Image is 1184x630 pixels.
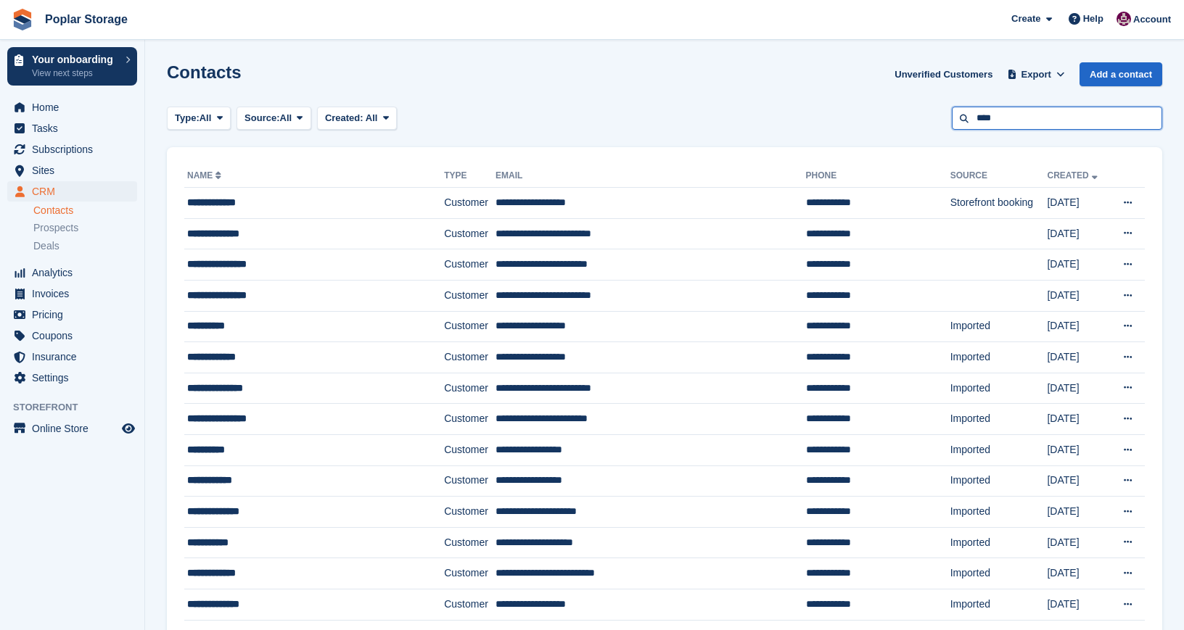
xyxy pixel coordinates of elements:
[444,280,496,311] td: Customer
[444,373,496,404] td: Customer
[33,204,137,217] a: Contacts
[325,112,363,123] span: Created:
[950,188,1048,219] td: Storefront booking
[444,311,496,342] td: Customer
[32,326,119,346] span: Coupons
[444,497,496,528] td: Customer
[7,418,137,439] a: menu
[32,262,119,283] span: Analytics
[237,107,311,130] button: Source: All
[1047,342,1109,373] td: [DATE]
[1047,434,1109,465] td: [DATE]
[32,368,119,388] span: Settings
[32,118,119,138] span: Tasks
[7,97,137,117] a: menu
[889,62,998,86] a: Unverified Customers
[1047,249,1109,281] td: [DATE]
[317,107,397,130] button: Created: All
[33,221,78,235] span: Prospects
[1047,527,1109,558] td: [DATE]
[32,304,119,325] span: Pricing
[32,181,119,202] span: CRM
[444,527,496,558] td: Customer
[1117,12,1131,26] img: Kat Palmer
[1011,12,1040,26] span: Create
[167,107,231,130] button: Type: All
[7,283,137,304] a: menu
[7,160,137,181] a: menu
[1083,12,1103,26] span: Help
[1004,62,1068,86] button: Export
[950,589,1048,620] td: Imported
[280,111,292,125] span: All
[950,404,1048,435] td: Imported
[444,342,496,373] td: Customer
[1133,12,1171,27] span: Account
[33,239,137,254] a: Deals
[33,220,137,236] a: Prospects
[806,165,950,188] th: Phone
[1047,558,1109,589] td: [DATE]
[7,47,137,86] a: Your onboarding View next steps
[7,347,137,367] a: menu
[244,111,279,125] span: Source:
[444,589,496,620] td: Customer
[1047,404,1109,435] td: [DATE]
[32,347,119,367] span: Insurance
[32,97,119,117] span: Home
[200,111,212,125] span: All
[1047,589,1109,620] td: [DATE]
[7,118,137,138] a: menu
[7,262,137,283] a: menu
[32,54,118,65] p: Your onboarding
[13,400,144,415] span: Storefront
[950,311,1048,342] td: Imported
[1047,465,1109,497] td: [DATE]
[444,165,496,188] th: Type
[1047,373,1109,404] td: [DATE]
[1047,218,1109,249] td: [DATE]
[1047,170,1100,181] a: Created
[1047,280,1109,311] td: [DATE]
[12,9,33,30] img: stora-icon-8386f47178a22dfd0bd8f6a31ec36ba5ce8667c1dd55bd0f319d3a0aa187defe.svg
[950,527,1048,558] td: Imported
[1021,67,1051,82] span: Export
[7,181,137,202] a: menu
[39,7,133,31] a: Poplar Storage
[120,420,137,437] a: Preview store
[7,139,137,159] a: menu
[32,67,118,80] p: View next steps
[1047,497,1109,528] td: [DATE]
[7,326,137,346] a: menu
[32,139,119,159] span: Subscriptions
[444,465,496,497] td: Customer
[444,188,496,219] td: Customer
[167,62,242,82] h1: Contacts
[1080,62,1162,86] a: Add a contact
[950,434,1048,465] td: Imported
[950,465,1048,497] td: Imported
[187,170,224,181] a: Name
[950,558,1048,589] td: Imported
[950,165,1048,188] th: Source
[444,434,496,465] td: Customer
[950,373,1048,404] td: Imported
[366,112,378,123] span: All
[175,111,200,125] span: Type:
[496,165,805,188] th: Email
[444,404,496,435] td: Customer
[7,368,137,388] a: menu
[1047,188,1109,219] td: [DATE]
[950,497,1048,528] td: Imported
[32,418,119,439] span: Online Store
[32,160,119,181] span: Sites
[32,283,119,304] span: Invoices
[1047,311,1109,342] td: [DATE]
[33,239,59,253] span: Deals
[444,218,496,249] td: Customer
[444,558,496,589] td: Customer
[444,249,496,281] td: Customer
[950,342,1048,373] td: Imported
[7,304,137,325] a: menu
